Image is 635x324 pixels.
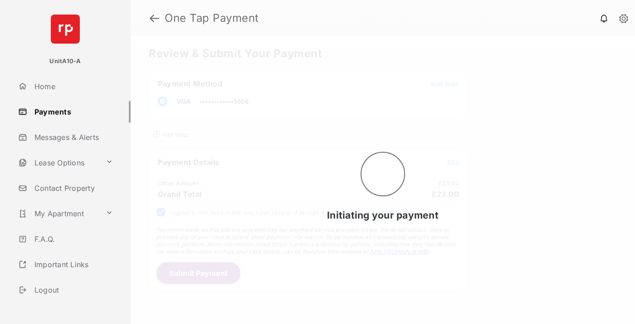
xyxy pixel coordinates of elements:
a: Home [15,75,131,97]
a: Contact Property [15,177,131,199]
span: Initiating your payment [327,209,439,221]
a: Payments [15,101,131,123]
a: Logout [15,279,131,301]
a: F.A.Q. [15,228,131,250]
img: svg+xml;base64,PHN2ZyB4bWxucz0iaHR0cDovL3d3dy53My5vcmcvMjAwMC9zdmciIHdpZHRoPSI2NCIgaGVpZ2h0PSI2NC... [51,15,80,44]
a: My Apartment [15,203,102,224]
a: Messages & Alerts [15,126,131,148]
strong: One Tap Payment [165,13,259,24]
p: UnitA10-A [49,57,81,66]
a: Lease Options [15,152,102,174]
a: Important Links [15,254,117,275]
